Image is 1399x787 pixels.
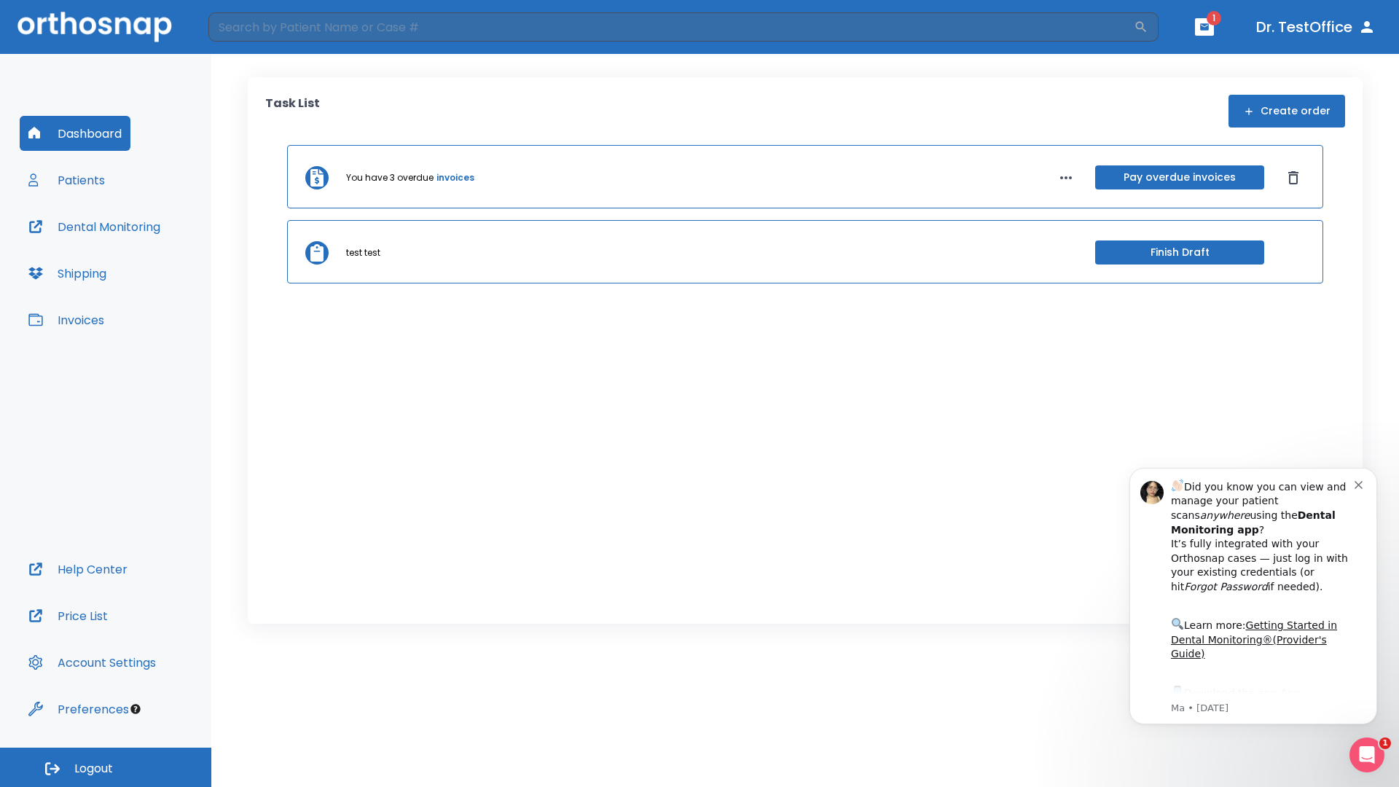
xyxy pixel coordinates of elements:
[20,163,114,197] button: Patients
[208,12,1134,42] input: Search by Patient Name or Case #
[17,12,172,42] img: Orthosnap
[1095,165,1264,189] button: Pay overdue invoices
[63,256,247,269] p: Message from Ma, sent 3w ago
[1095,240,1264,265] button: Finish Draft
[1250,14,1382,40] button: Dr. TestOffice
[20,256,115,291] button: Shipping
[20,645,165,680] button: Account Settings
[1108,446,1399,748] iframe: Intercom notifications message
[346,171,434,184] p: You have 3 overdue
[63,238,247,312] div: Download the app: | ​ Let us know if you need help getting started!
[20,692,138,727] button: Preferences
[74,761,113,777] span: Logout
[247,31,259,43] button: Dismiss notification
[1228,95,1345,128] button: Create order
[265,95,320,128] p: Task List
[436,171,474,184] a: invoices
[20,209,169,244] button: Dental Monitoring
[20,116,130,151] button: Dashboard
[20,302,113,337] button: Invoices
[129,702,142,716] div: Tooltip anchor
[1379,737,1391,749] span: 1
[1349,737,1384,772] iframe: Intercom live chat
[1282,166,1305,189] button: Dismiss
[20,598,117,633] button: Price List
[346,246,380,259] p: test test
[20,552,136,587] button: Help Center
[63,241,193,267] a: App Store
[1207,11,1221,26] span: 1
